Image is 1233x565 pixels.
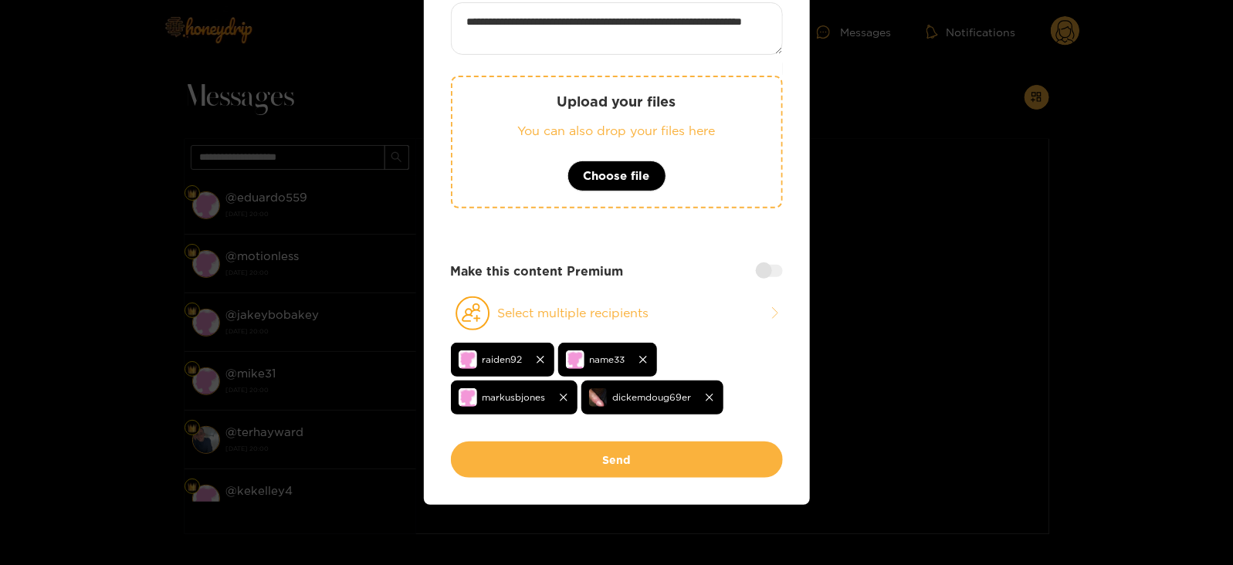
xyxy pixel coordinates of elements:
button: Choose file [567,161,666,191]
span: dickemdoug69er [613,388,692,406]
span: markusbjones [483,388,546,406]
span: raiden92 [483,350,523,368]
img: h8rst-screenshot_20250801_060830_chrome.jpg [589,388,608,407]
button: Send [451,442,783,478]
button: Select multiple recipients [451,296,783,331]
img: no-avatar.png [566,350,584,369]
p: Upload your files [483,93,750,110]
span: Choose file [584,167,650,185]
img: no-avatar.png [459,350,477,369]
span: name33 [590,350,625,368]
img: no-avatar.png [459,388,477,407]
strong: Make this content Premium [451,262,624,280]
p: You can also drop your files here [483,122,750,140]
